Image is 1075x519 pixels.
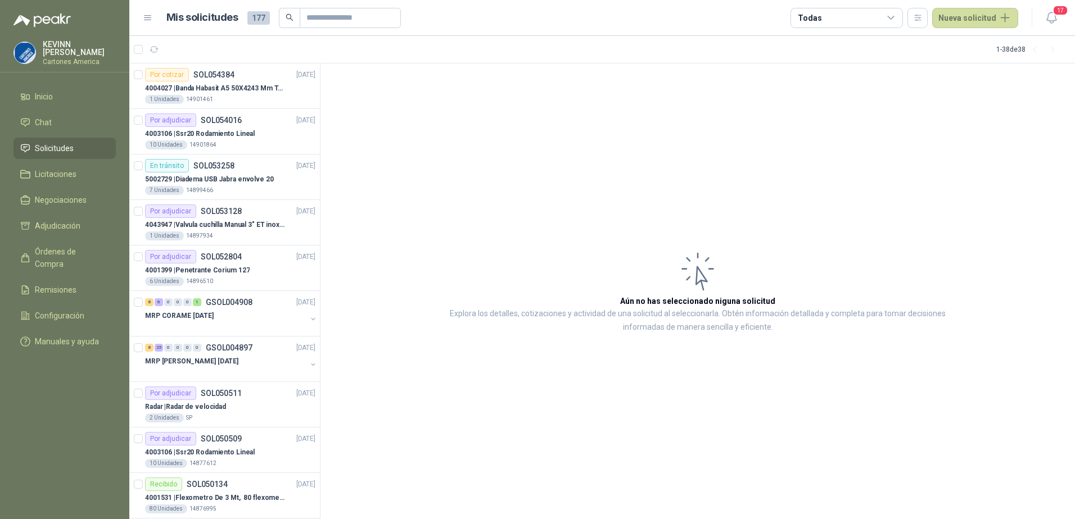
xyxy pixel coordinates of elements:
[296,479,315,490] p: [DATE]
[145,344,153,352] div: 8
[996,40,1062,58] div: 1 - 38 de 38
[145,447,255,458] p: 4003106 | Ssr20 Rodamiento Lineal
[433,307,963,334] p: Explora los detalles, cotizaciones y actividad de una solicitud al seleccionarla. Obtén informaci...
[145,95,184,104] div: 1 Unidades
[35,335,99,348] span: Manuales y ayuda
[13,138,116,159] a: Solicitudes
[13,331,116,352] a: Manuales y ayuda
[145,68,189,81] div: Por cotizar
[13,112,116,133] a: Chat
[189,459,216,468] p: 14877612
[129,154,320,200] a: En tránsitoSOL053258[DATE] 5002729 |Diadema USB Jabra envolve 207 Unidades14899466
[14,42,35,63] img: Company Logo
[35,168,76,180] span: Licitaciones
[145,159,189,172] div: En tránsito
[145,250,196,263] div: Por adjudicar
[186,413,192,422] p: SP
[932,8,1018,28] button: Nueva solicitud
[129,473,320,518] a: RecibidoSOL050134[DATE] 4001531 |Flexometro De 3 Mt, 80 flexometros de 3 m Marca Tajima80 Unidade...
[201,207,242,215] p: SOL053128
[145,432,196,445] div: Por adjudicar
[296,115,315,126] p: [DATE]
[193,298,201,306] div: 1
[145,459,187,468] div: 10 Unidades
[145,186,184,195] div: 7 Unidades
[296,161,315,171] p: [DATE]
[13,305,116,326] a: Configuración
[164,344,173,352] div: 0
[155,298,163,306] div: 6
[145,402,226,412] p: Radar | Radar de velocidad
[145,504,187,513] div: 80 Unidades
[35,142,74,154] span: Solicitudes
[296,252,315,262] p: [DATE]
[296,434,315,444] p: [DATE]
[296,297,315,308] p: [DATE]
[145,493,285,503] p: 4001531 | Flexometro De 3 Mt, 80 flexometros de 3 m Marca Tajima
[129,200,320,245] a: Por adjudicarSOL053128[DATE] 4043947 |Valvula cuchilla Manual 3" ET inox T/LUG1 Unidades14897934
[35,309,84,322] span: Configuración
[189,504,216,513] p: 14876995
[183,344,192,352] div: 0
[145,311,214,321] p: MRP CORAME [DATE]
[129,63,320,109] a: Por cotizarSOL054384[DATE] 4004027 |Banda Habasit A5 50X4243 Mm Tension -2%1 Unidades14901461
[145,140,187,149] div: 10 Unidades
[35,284,76,296] span: Remisiones
[145,231,184,240] div: 1 Unidades
[145,174,274,185] p: 5002729 | Diadema USB Jabra envolve 20
[145,295,318,331] a: 8 6 0 0 0 1 GSOL004908[DATE] MRP CORAME [DATE]
[187,480,228,488] p: SOL050134
[13,215,116,236] a: Adjudicación
[129,245,320,291] a: Por adjudicarSOL052804[DATE] 4001399 |Penetrante Corium 1276 Unidades14896510
[13,86,116,107] a: Inicio
[145,265,250,276] p: 4001399 | Penetrante Corium 127
[145,386,196,400] div: Por adjudicar
[186,231,213,240] p: 14897934
[35,245,105,270] span: Órdenes de Compra
[296,388,315,399] p: [DATE]
[35,90,53,103] span: Inicio
[206,344,252,352] p: GSOL004897
[186,186,213,195] p: 14899466
[296,70,315,80] p: [DATE]
[189,140,216,149] p: 14901864
[1053,5,1068,16] span: 17
[183,298,192,306] div: 0
[13,13,71,27] img: Logo peakr
[201,253,242,261] p: SOL052804
[296,206,315,217] p: [DATE]
[798,12,821,24] div: Todas
[13,279,116,301] a: Remisiones
[129,382,320,427] a: Por adjudicarSOL050511[DATE] Radar |Radar de velocidad2 UnidadesSP
[145,298,153,306] div: 8
[193,162,234,170] p: SOL053258
[145,204,196,218] div: Por adjudicar
[155,344,163,352] div: 25
[129,109,320,154] a: Por adjudicarSOL054016[DATE] 4003106 |Ssr20 Rodamiento Lineal10 Unidades14901864
[35,220,80,232] span: Adjudicación
[13,163,116,185] a: Licitaciones
[620,295,775,307] h3: Aún no has seleccionado niguna solicitud
[174,298,182,306] div: 0
[145,83,285,94] p: 4004027 | Banda Habasit A5 50X4243 Mm Tension -2%
[201,116,242,124] p: SOL054016
[145,477,182,491] div: Recibido
[145,220,285,230] p: 4043947 | Valvula cuchilla Manual 3" ET inox T/LUG
[174,344,182,352] div: 0
[43,58,116,65] p: Cartones America
[201,435,242,443] p: SOL050509
[286,13,293,21] span: search
[1041,8,1062,28] button: 17
[145,341,318,377] a: 8 25 0 0 0 0 GSOL004897[DATE] MRP [PERSON_NAME] [DATE]
[129,427,320,473] a: Por adjudicarSOL050509[DATE] 4003106 |Ssr20 Rodamiento Lineal10 Unidades14877612
[166,10,238,26] h1: Mis solicitudes
[145,113,196,127] div: Por adjudicar
[145,277,184,286] div: 6 Unidades
[296,343,315,353] p: [DATE]
[145,413,184,422] div: 2 Unidades
[206,298,252,306] p: GSOL004908
[193,71,234,79] p: SOL054384
[201,389,242,397] p: SOL050511
[193,344,201,352] div: 0
[186,95,213,104] p: 14901461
